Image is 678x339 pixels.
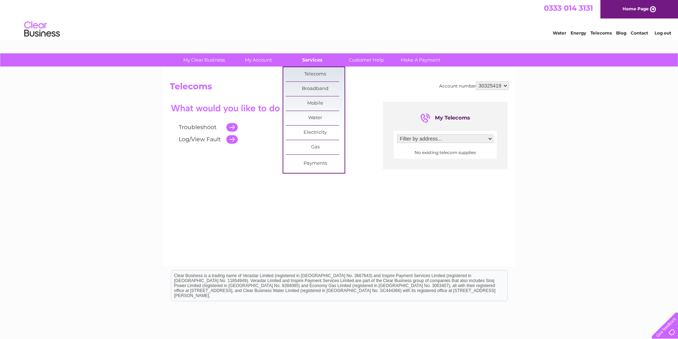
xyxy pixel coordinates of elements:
[286,111,345,125] a: Water
[397,150,493,155] center: No existing telecom supplies
[420,112,470,124] div: My Telecoms
[283,53,342,67] a: Services
[286,96,345,111] a: Mobile
[590,30,612,36] a: Telecoms
[571,30,586,36] a: Energy
[229,53,288,67] a: My Account
[391,53,450,67] a: Make A Payment
[170,81,509,95] h2: Telecoms
[655,30,671,36] a: Log out
[286,126,345,140] a: Electricity
[286,157,345,171] a: Payments
[439,81,509,90] div: Account number
[337,53,396,67] a: Customer Help
[616,30,626,36] a: Blog
[553,30,566,36] a: Water
[171,4,508,35] div: Clear Business is a trading name of Verastar Limited (registered in [GEOGRAPHIC_DATA] No. 3667643...
[286,82,345,96] a: Broadband
[631,30,648,36] a: Contact
[175,53,233,67] a: My Clear Business
[544,4,593,12] a: 0333 014 3131
[179,136,221,143] a: Log/View Fault
[24,18,60,40] img: logo.png
[286,67,345,81] a: Telecoms
[286,140,345,154] a: Gas
[179,124,217,131] a: Troubleshoot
